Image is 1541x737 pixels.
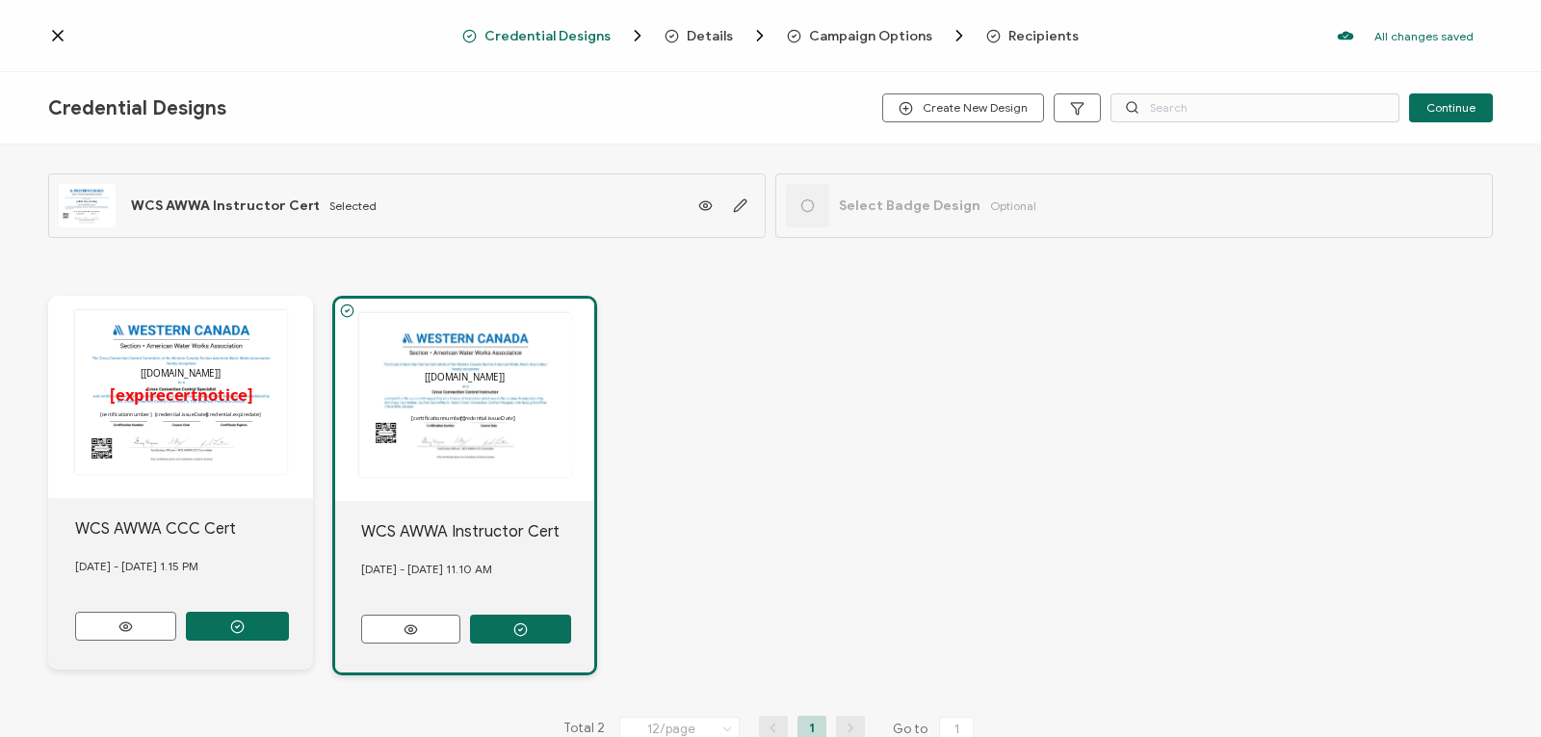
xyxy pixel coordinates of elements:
[665,26,770,45] span: Details
[1110,93,1399,122] input: Search
[329,198,377,213] span: Selected
[75,540,314,592] div: [DATE] - [DATE] 1.15 PM
[809,29,932,43] span: Campaign Options
[1409,93,1493,122] button: Continue
[131,197,320,214] span: WCS AWWA Instructor Cert
[75,517,314,540] div: WCS AWWA CCC Cert
[839,197,980,214] span: Select Badge Design
[484,29,611,43] span: Credential Designs
[882,93,1044,122] button: Create New Design
[361,543,594,595] div: [DATE] - [DATE] 11.10 AM
[787,26,969,45] span: Campaign Options
[361,520,594,543] div: WCS AWWA Instructor Cert
[990,198,1036,213] span: Optional
[687,29,733,43] span: Details
[986,29,1079,43] span: Recipients
[48,96,226,120] span: Credential Designs
[1374,29,1474,43] p: All changes saved
[1008,29,1079,43] span: Recipients
[1426,102,1476,114] span: Continue
[899,101,1028,116] span: Create New Design
[462,26,647,45] span: Credential Designs
[462,26,1079,45] div: Breadcrumb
